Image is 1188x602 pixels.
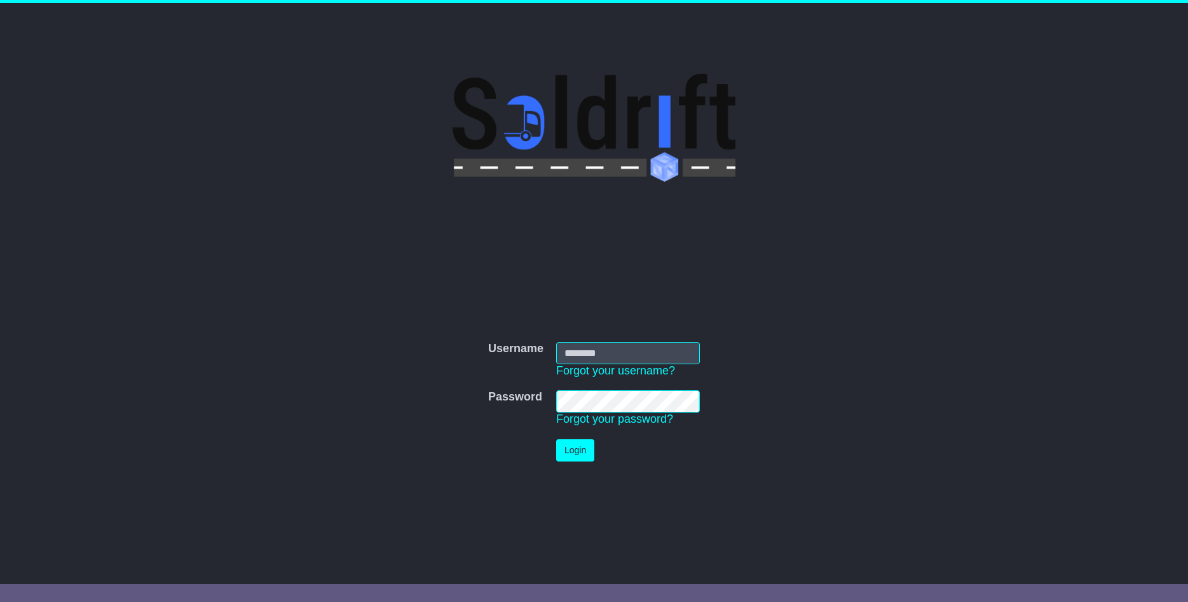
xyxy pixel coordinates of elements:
a: Forgot your username? [556,364,675,377]
img: Soldrift Pty Ltd [453,74,735,182]
button: Login [556,439,594,462]
label: Username [488,342,543,356]
label: Password [488,390,542,404]
a: Forgot your password? [556,413,673,425]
